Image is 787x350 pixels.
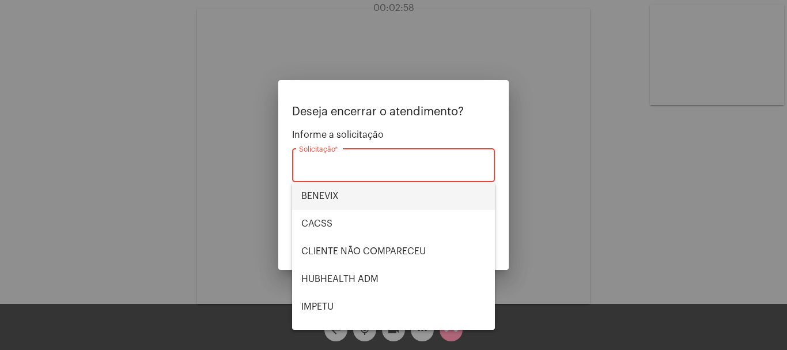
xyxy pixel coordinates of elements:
[301,210,486,238] span: CACSS
[299,163,488,173] input: Buscar solicitação
[301,293,486,321] span: IMPETU
[301,321,486,348] span: MAXIMED
[292,106,495,118] p: Deseja encerrar o atendimento?
[301,265,486,293] span: HUBHEALTH ADM
[301,238,486,265] span: CLIENTE NÃO COMPARECEU
[301,182,486,210] span: BENEVIX
[292,130,495,140] span: Informe a solicitação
